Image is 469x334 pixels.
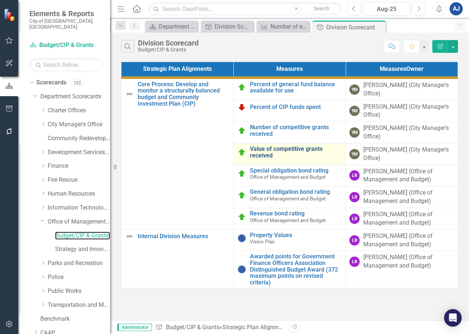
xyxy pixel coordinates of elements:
[233,186,346,208] td: Double-Click to Edit Right Click for Context Menu
[40,92,110,101] a: Department Scorecards
[363,103,454,120] div: [PERSON_NAME] (City Manager's Office)
[250,81,342,94] a: Percent of general fund balance available for use
[250,104,342,110] a: Percent of CIP funds spent
[349,170,360,181] div: LR
[346,165,458,186] td: Double-Click to Edit
[349,257,360,267] div: LR
[346,186,458,208] td: Double-Click to Edit
[237,83,246,92] img: Proceeding as Planned
[48,273,110,282] a: Police
[125,90,134,98] img: Not Defined
[303,4,340,14] button: Search
[222,324,290,331] a: Strategic Plan Alignments
[48,287,110,295] a: Public Works
[29,18,103,30] small: City of [GEOGRAPHIC_DATA], [GEOGRAPHIC_DATA]
[444,309,462,327] div: Open Intercom Messenger
[233,229,346,251] td: Double-Click to Edit Right Click for Context Menu
[237,234,246,243] img: Information Unavailable
[237,265,246,274] img: Information Unavailable
[314,6,330,11] span: Search
[149,3,342,15] input: Search ClearPoint...
[363,210,454,227] div: [PERSON_NAME] (Office of Management and Budget)
[48,106,110,115] a: Charter Offices
[250,210,342,217] a: Revenue bond rating
[48,120,110,129] a: City Manager's Office
[48,259,110,268] a: Parks and Recreation
[250,124,342,137] a: Number of competitive grants received
[349,192,360,202] div: LR
[237,169,246,178] img: Proceeding as Planned
[346,143,458,165] td: Double-Click to Edit
[450,2,463,15] button: AJ
[233,251,346,288] td: Double-Click to Edit Right Click for Context Menu
[237,148,246,157] img: Proceeding as Planned
[117,324,152,331] span: Administrator
[156,323,284,332] div: » »
[237,213,246,221] img: Proceeding as Planned
[270,22,308,31] div: Number of employees that have completed Lean Process Improvement Training
[48,162,110,170] a: Finance
[138,47,199,52] div: Budget/CIP & Grants
[40,315,110,323] a: Benchmark
[250,167,342,174] a: Special obligation bond rating
[363,124,454,141] div: [PERSON_NAME] (City Manager's Office)
[363,253,454,270] div: [PERSON_NAME] (Office of Management and Budget)
[326,23,384,32] div: Division Scorecard
[363,189,454,206] div: [PERSON_NAME] (Office of Management and Budget)
[48,218,110,226] a: Office of Management and Budget
[346,100,458,122] td: Double-Click to Edit
[250,253,342,286] a: Awarded points for Government Finance Officers Association Distinguished Budget Award (372 maximu...
[250,217,326,223] span: Office of Management and Budget
[138,81,230,107] a: Core Process: Develop and monitor a structurally balanced budget and Community Investment Plan (CIP)
[250,196,326,202] span: Office of Management and Budget
[363,167,454,184] div: [PERSON_NAME] (Office of Management and Budget)
[29,9,103,18] span: Elements & Reports
[363,232,454,249] div: [PERSON_NAME] (Office of Management and Budget)
[70,80,84,86] div: 102
[366,5,407,14] div: Aug-25
[233,208,346,229] td: Double-Click to Edit Right Click for Context Menu
[250,239,275,244] span: Vision Plan
[138,233,230,240] a: Internal Division Measures
[48,148,110,157] a: Development Services Department
[147,22,196,31] a: Department Scorecard
[4,8,17,21] img: ClearPoint Strategy
[363,81,454,98] div: [PERSON_NAME] (City Manager's Office)
[250,146,342,159] a: Value of competitive grants received
[55,245,110,254] a: Strategy and Innovation
[346,229,458,251] td: Double-Click to Edit
[48,134,110,143] a: Community Redevelopment Agency
[349,127,360,138] div: YM
[233,143,346,165] td: Double-Click to Edit Right Click for Context Menu
[237,126,246,135] img: Proceeding as Planned
[233,122,346,144] td: Double-Click to Edit Right Click for Context Menu
[237,191,246,200] img: Proceeding as Planned
[250,232,342,239] a: Property Values
[48,204,110,212] a: Information Technology Services
[346,122,458,144] td: Double-Click to Edit
[237,103,246,112] img: Reviewing for Improvement
[138,39,199,47] div: Division Scorecard
[250,174,326,180] span: Office of Management and Budget
[349,106,360,116] div: YM
[349,214,360,224] div: LR
[346,208,458,229] td: Double-Click to Edit
[250,189,342,195] a: General obligation bond rating
[349,235,360,246] div: LR
[55,232,110,240] a: Budget/CIP & Grants
[233,77,346,100] td: Double-Click to Edit Right Click for Context Menu
[29,41,103,50] a: Budget/CIP & Grants
[125,232,134,241] img: Not Defined
[363,2,410,15] button: Aug-25
[346,251,458,288] td: Double-Click to Edit
[48,301,110,309] a: Transportation and Mobility
[29,58,103,71] input: Search Below...
[48,190,110,198] a: Human Resources
[159,22,196,31] div: Department Scorecard
[48,176,110,184] a: Fire Rescue
[215,22,252,31] div: Division Scorecard
[36,79,66,87] a: Scorecards
[121,77,234,229] td: Double-Click to Edit Right Click for Context Menu
[233,165,346,186] td: Double-Click to Edit Right Click for Context Menu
